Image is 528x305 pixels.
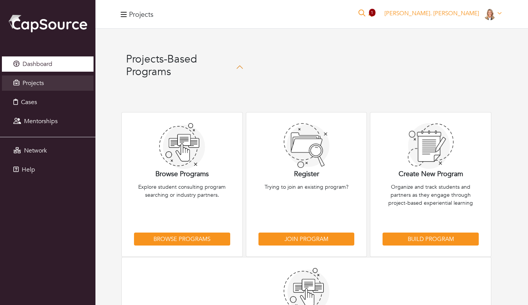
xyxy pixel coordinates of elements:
[24,117,58,125] span: Mentorships
[8,13,88,33] img: cap_logo.png
[134,183,230,229] p: Explore student consulting program searching or industry partners.
[381,10,505,17] a: [PERSON_NAME]. [PERSON_NAME]
[2,143,94,158] a: Network
[21,98,37,106] span: Cases
[134,233,230,246] a: Browse Programs
[368,10,375,18] a: 1
[383,233,479,246] a: Build Program
[284,123,329,169] img: image1-f1bf9bf95e4e8aaa86b56a742da37524201809dbdaab83697702b66567fc6872.png
[384,10,479,17] span: [PERSON_NAME]. [PERSON_NAME]
[2,95,94,110] a: Cases
[383,183,479,229] p: Organize and track students and partners as they engage through project-based experiential learning
[22,165,35,174] span: Help
[24,146,47,155] span: Network
[383,169,479,179] p: Create New Program
[126,53,236,79] h4: Projects-Based Programs
[258,233,355,246] a: Join Program
[23,60,52,68] span: Dashboard
[258,183,355,229] p: Trying to join an existing program?
[129,11,153,19] h4: Projects
[2,114,94,129] a: Mentorships
[2,56,94,72] a: Dashboard
[118,47,251,88] button: Projects-Based Programs
[23,79,44,87] span: Projects
[484,8,496,20] img: Square%20close.jpg
[159,123,205,169] img: build-3e73351fdce0810b8da890b22b63791677a78b459140cf8698b07ef5d87f8753.png
[134,169,230,179] p: Browse Programs
[408,123,454,169] img: browse-7a058e7d306ba1a488b86ae24cab801dae961bbbdf3a92fe51c3c2140ace3ad2.png
[2,162,94,177] a: Help
[2,75,94,91] a: Projects
[258,169,355,179] p: Register
[369,9,375,16] span: 1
